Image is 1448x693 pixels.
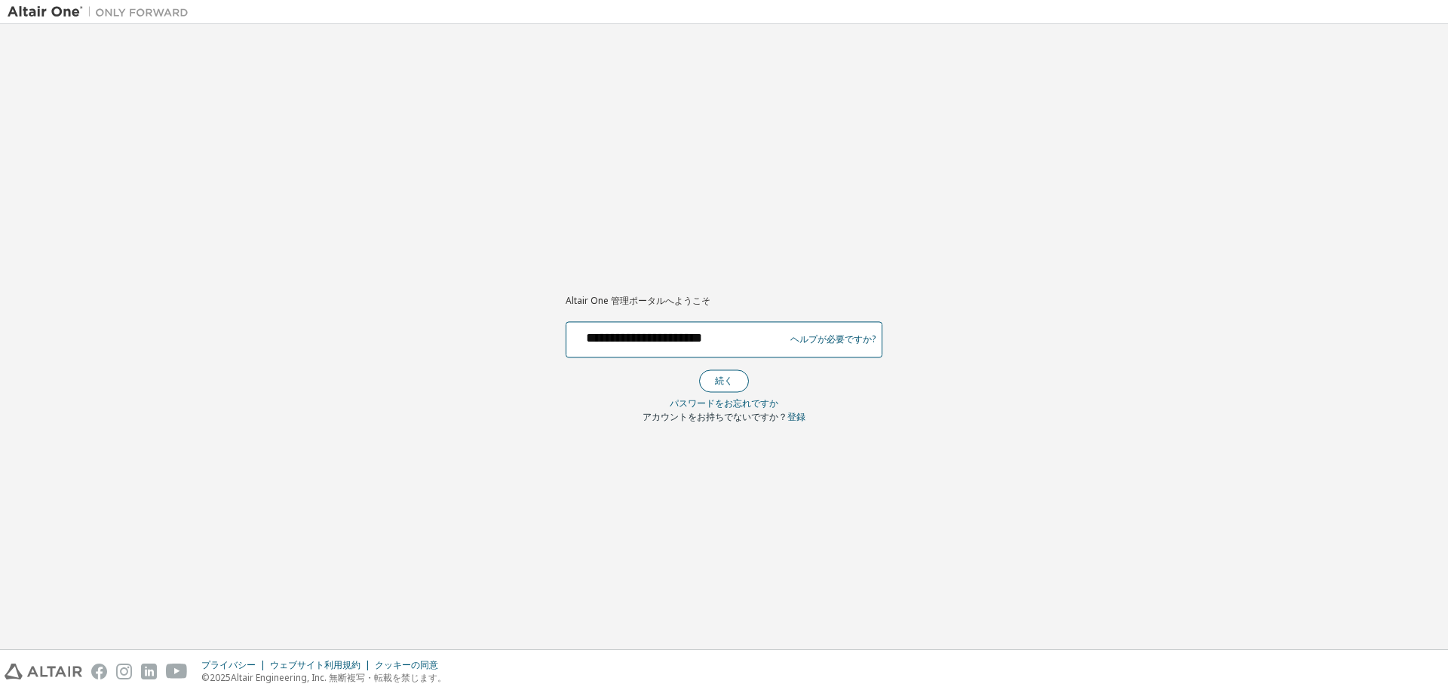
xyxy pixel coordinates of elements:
[375,658,438,671] font: クッキーの同意
[210,671,231,684] font: 2025
[787,410,805,423] a: 登録
[8,5,196,20] img: アルタイルワン
[201,658,256,671] font: プライバシー
[5,664,82,679] img: altair_logo.svg
[116,664,132,679] img: instagram.svg
[270,658,360,671] font: ウェブサイト利用規約
[566,295,710,308] font: Altair One 管理ポータルへようこそ
[201,671,210,684] font: ©
[699,369,749,392] button: 続く
[91,664,107,679] img: facebook.svg
[790,333,876,346] font: ヘルプが必要ですか?
[790,339,876,340] a: ヘルプが必要ですか?
[141,664,157,679] img: linkedin.svg
[166,664,188,679] img: youtube.svg
[643,410,787,423] font: アカウントをお持ちでないですか？
[715,374,733,387] font: 続く
[231,671,446,684] font: Altair Engineering, Inc. 無断複写・転載を禁じます。
[670,397,778,409] font: パスワードをお忘れですか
